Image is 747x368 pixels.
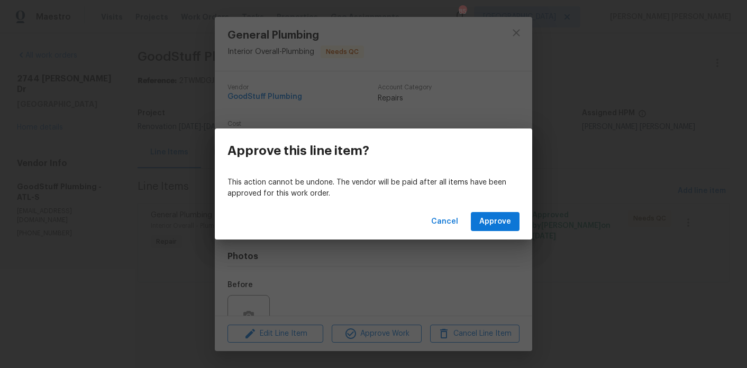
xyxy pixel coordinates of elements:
[227,143,369,158] h3: Approve this line item?
[479,215,511,228] span: Approve
[427,212,462,232] button: Cancel
[431,215,458,228] span: Cancel
[227,177,520,199] p: This action cannot be undone. The vendor will be paid after all items have been approved for this...
[471,212,520,232] button: Approve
